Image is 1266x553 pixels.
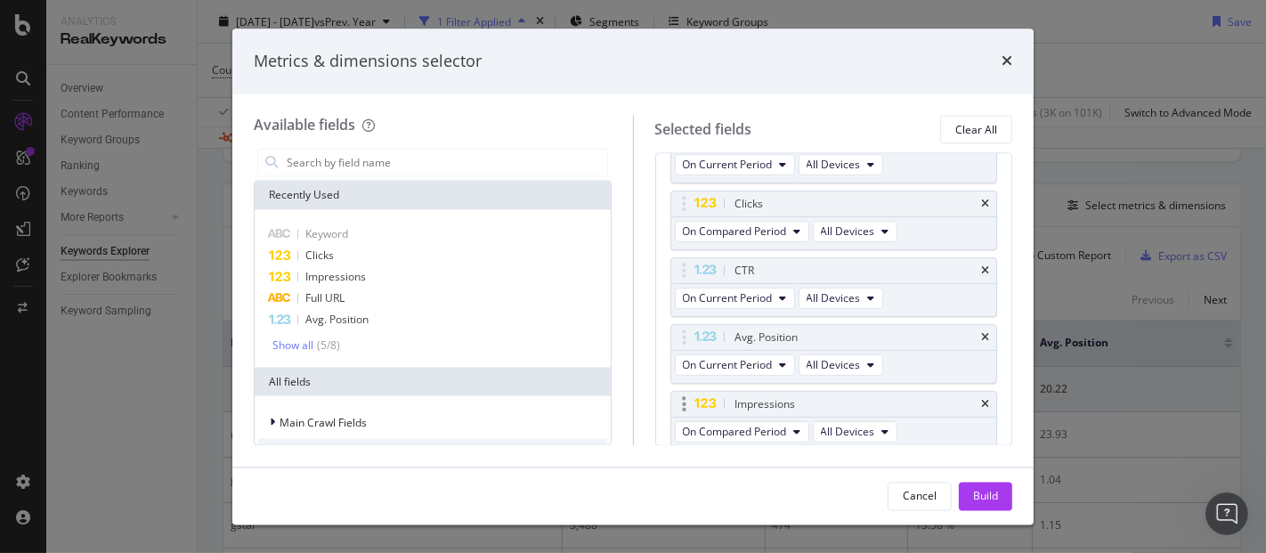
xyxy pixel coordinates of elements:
div: ClickstimesOn Compared PeriodAll Devices [670,190,998,249]
div: CTR [735,261,755,279]
button: Gif picker [85,417,99,431]
span: All Devices [821,224,875,239]
div: Avg. PositiontimesOn Current PeriodAll Devices [670,323,998,383]
span: Impressions [305,270,366,285]
iframe: Intercom live chat [1205,492,1248,535]
button: Emoji picker [56,417,70,431]
div: times [981,331,989,342]
button: Start recording [113,417,127,431]
span: On Current Period [683,290,773,305]
div: times [981,198,989,208]
span: Main Crawl Fields [280,415,367,430]
div: Was that helpful? [14,373,151,412]
p: The team can also help [86,22,222,40]
div: Available fields [254,116,355,135]
div: Recently Used [255,182,611,210]
span: All Devices [807,157,861,172]
span: Clicks [305,248,334,264]
button: All Devices [799,354,883,375]
div: : The total number of clicks from Google search engine results pages to your website during the s... [28,28,328,150]
input: Search by field name [285,150,607,176]
div: : This shows specifically how many clicks came from searches that included your brand terms. It's... [28,159,328,264]
span: Full URL [305,291,345,306]
div: Impressions [735,394,796,412]
div: : This metric indicates how many individual pages on your site received at least one click from s... [28,273,328,361]
div: modal [232,28,1034,525]
div: Build [973,488,998,503]
div: Customer Support says… [14,373,342,451]
button: Clear All [940,116,1012,144]
span: Avg. Position [305,313,369,328]
div: All fields [255,368,611,396]
button: On Current Period [675,287,795,308]
div: ( 5 / 8 ) [313,338,340,354]
button: All Devices [813,420,897,442]
div: ImpressionstimesOn Compared PeriodAll Devices [670,390,998,450]
div: times [981,398,989,409]
div: Close [312,7,345,39]
textarea: Message… [15,379,341,410]
button: Home [279,7,312,41]
button: All Devices [813,220,897,241]
button: On Current Period [675,354,795,375]
div: times [1002,50,1012,73]
button: Upload attachment [28,417,42,431]
div: Show all [272,339,313,352]
button: On Compared Period [675,420,809,442]
span: All Devices [821,424,875,439]
button: Send a message… [305,410,334,438]
b: Pages with Clicks [28,274,150,289]
button: All Devices [799,287,883,308]
div: Cancel [903,488,937,503]
span: On Compared Period [683,224,787,239]
div: Avg. Position [735,328,799,346]
button: Cancel [888,482,952,510]
b: Clicks on Branded Keywords [28,160,228,175]
div: CTRtimesOn Current PeriodAll Devices [670,256,998,316]
div: Selected fields [655,119,752,140]
button: On Current Period [675,153,795,175]
div: Metrics & dimensions selector [254,50,482,73]
div: times [981,264,989,275]
button: go back [12,7,45,41]
div: Clicks [735,194,764,212]
span: All Devices [807,290,861,305]
img: Profile image for Customer Support [51,10,79,38]
div: URLs [258,439,607,468]
button: On Compared Period [675,220,809,241]
span: All Devices [807,357,861,372]
span: On Compared Period [683,424,787,439]
span: On Current Period [683,157,773,172]
span: On Current Period [683,357,773,372]
div: Clear All [955,122,997,137]
button: All Devices [799,153,883,175]
h1: Customer Support [86,9,215,22]
span: Keyword [305,227,348,242]
a: Source reference 9276149: [76,328,90,342]
button: Build [959,482,1012,510]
